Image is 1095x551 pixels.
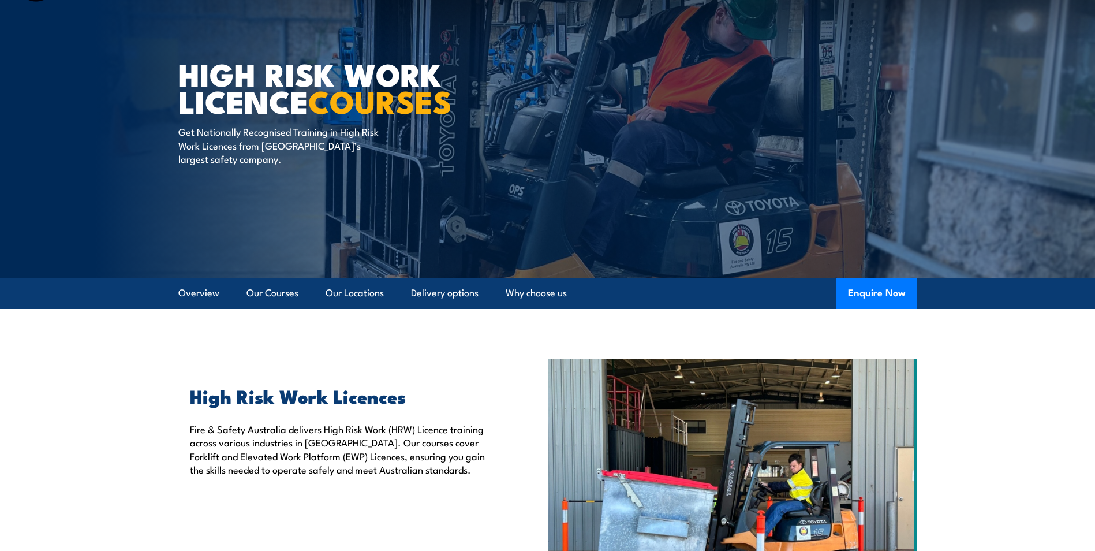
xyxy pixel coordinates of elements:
[190,422,495,476] p: Fire & Safety Australia delivers High Risk Work (HRW) Licence training across various industries ...
[190,388,495,404] h2: High Risk Work Licences
[178,125,389,165] p: Get Nationally Recognised Training in High Risk Work Licences from [GEOGRAPHIC_DATA]’s largest sa...
[836,278,917,309] button: Enquire Now
[326,278,384,308] a: Our Locations
[246,278,298,308] a: Our Courses
[308,76,452,124] strong: COURSES
[178,278,219,308] a: Overview
[506,278,567,308] a: Why choose us
[178,60,464,114] h1: High Risk Work Licence
[411,278,479,308] a: Delivery options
